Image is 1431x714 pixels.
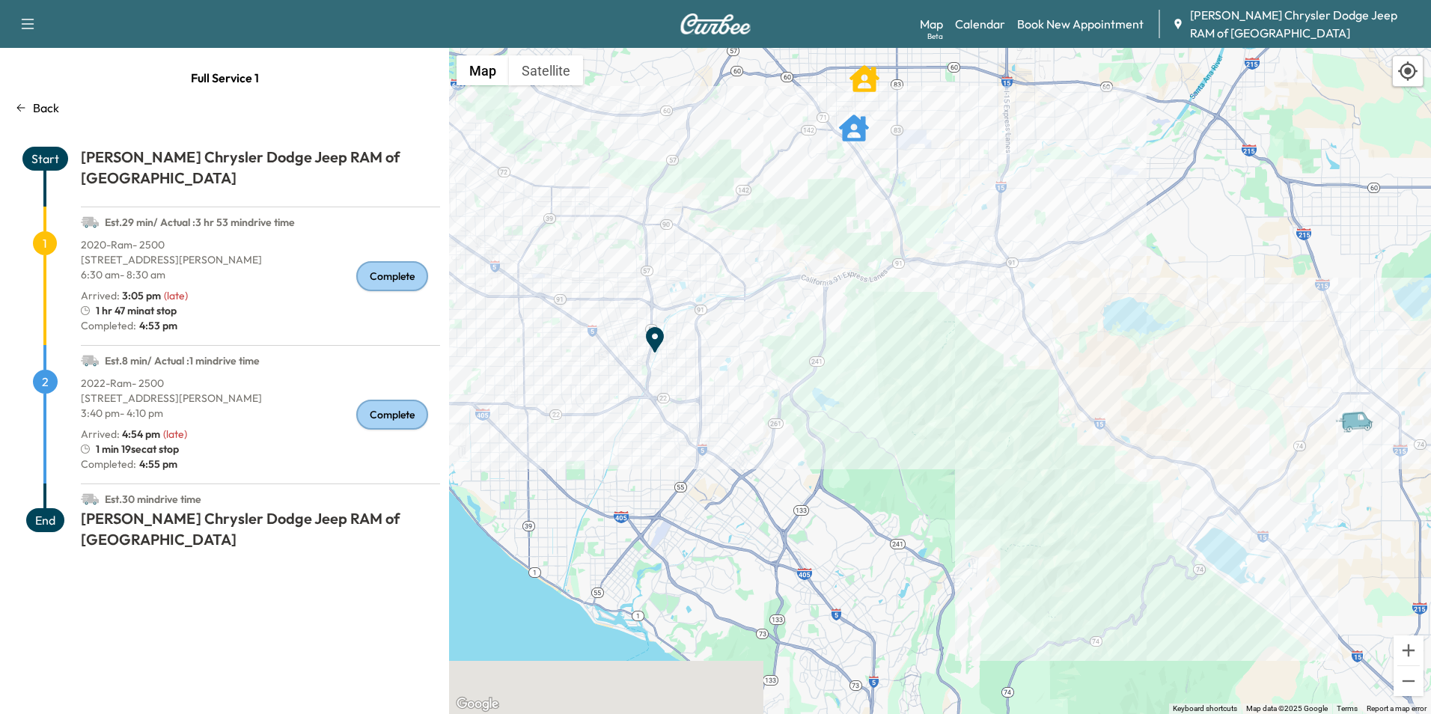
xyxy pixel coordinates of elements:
span: 1 [33,231,57,255]
a: Report a map error [1367,704,1427,713]
span: Map data ©2025 Google [1246,704,1328,713]
span: Est. 30 min drive time [105,492,201,506]
span: 4:55 pm [136,457,177,472]
div: Complete [356,400,428,430]
span: Est. 29 min / Actual : 3 hr 53 min drive time [105,216,295,229]
a: Book New Appointment [1017,15,1144,33]
p: 2022 - Ram - 2500 [81,376,440,391]
button: Show satellite imagery [509,55,583,85]
gmp-advanced-marker: End Point [640,317,670,347]
span: [PERSON_NAME] Chrysler Dodge Jeep RAM of [GEOGRAPHIC_DATA] [1190,6,1419,42]
p: Completed: [81,457,440,472]
span: 3:05 pm [122,289,161,302]
span: ( late ) [164,289,188,302]
span: Est. 8 min / Actual : 1 min drive time [105,354,260,367]
p: Back [33,99,59,117]
h1: [PERSON_NAME] Chrysler Dodge Jeep RAM of [GEOGRAPHIC_DATA] [81,508,440,556]
span: ( late ) [163,427,187,441]
a: MapBeta [920,15,943,33]
a: Terms (opens in new tab) [1337,704,1358,713]
div: Beta [927,31,943,42]
a: Open this area in Google Maps (opens a new window) [453,695,502,714]
p: [STREET_ADDRESS][PERSON_NAME] [81,391,440,406]
a: Calendar [955,15,1005,33]
p: 3:40 pm - 4:10 pm [81,406,440,421]
span: 1 hr 47 min at stop [96,303,177,318]
p: 2020 - Ram - 2500 [81,237,440,252]
span: 4:53 pm [136,318,177,333]
button: Show street map [457,55,509,85]
p: Arrived : [81,288,161,303]
h1: [PERSON_NAME] Chrysler Dodge Jeep RAM of [GEOGRAPHIC_DATA] [81,147,440,195]
p: Arrived : [81,427,160,442]
div: Complete [356,261,428,291]
p: 6:30 am - 8:30 am [81,267,440,282]
gmp-advanced-marker: Van [1334,395,1387,421]
button: Zoom in [1394,635,1424,665]
img: Google [453,695,502,714]
span: 2 [33,370,58,394]
button: Keyboard shortcuts [1173,704,1237,714]
button: Zoom out [1394,666,1424,696]
span: End [26,508,64,532]
span: 1 min 19sec at stop [96,442,179,457]
div: Recenter map [1392,55,1424,87]
img: Curbee Logo [680,13,751,34]
span: Start [22,147,68,171]
p: Completed: [81,318,440,333]
p: [STREET_ADDRESS][PERSON_NAME] [81,252,440,267]
span: Full Service 1 [191,63,259,93]
span: 4:54 pm [122,427,160,441]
